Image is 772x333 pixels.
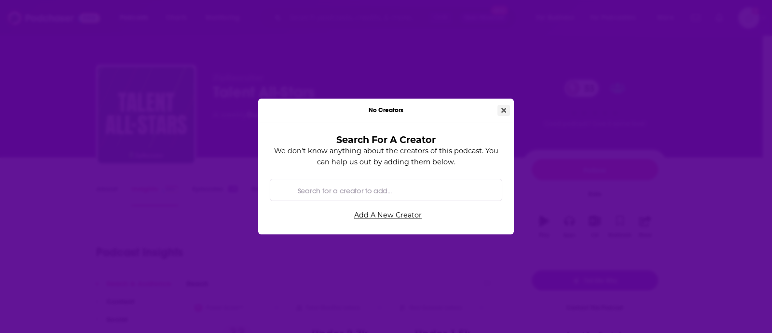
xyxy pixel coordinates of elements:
div: No Creators [258,99,514,122]
input: Search for a creator to add... [294,179,494,201]
p: We don't know anything about the creators of this podcast. You can help us out by adding them below. [270,145,502,167]
div: Search by entity type [270,179,502,201]
h3: Search For A Creator [285,134,487,145]
a: Add A New Creator [274,207,502,223]
button: Close [497,105,510,116]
